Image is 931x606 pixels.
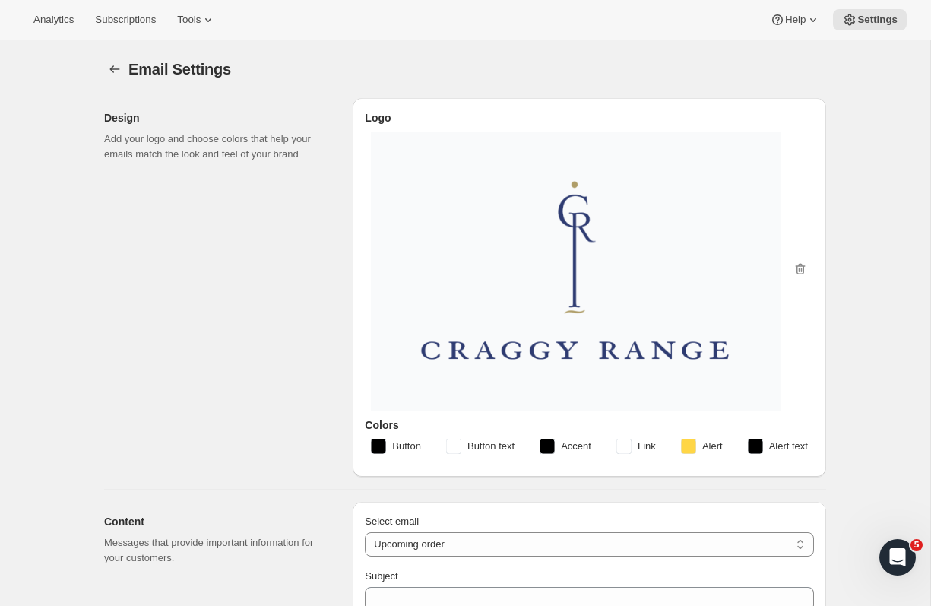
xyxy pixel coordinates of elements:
p: Add your logo and choose colors that help your emails match the look and feel of your brand [104,132,328,162]
span: Tools [177,14,201,26]
h2: Content [104,514,328,529]
span: 5 [910,539,923,551]
button: Alert text [739,434,817,458]
button: Settings [104,59,125,80]
button: Tools [168,9,225,30]
span: Email Settings [128,61,231,78]
button: Analytics [24,9,83,30]
span: Subscriptions [95,14,156,26]
h3: Colors [365,417,814,433]
span: Select email [365,516,419,527]
span: Alert text [769,439,808,454]
h3: Logo [365,110,814,125]
button: Subscriptions [86,9,165,30]
button: Settings [833,9,907,30]
button: Alert [672,434,732,458]
p: Messages that provide important information for your customers. [104,535,328,566]
h2: Design [104,110,328,125]
button: Button [362,434,430,458]
button: Accent [530,434,600,458]
span: Accent [561,439,591,454]
span: Alert [702,439,723,454]
button: Button text [437,434,524,458]
span: Link [638,439,656,454]
span: Settings [857,14,898,26]
span: Button [392,439,421,454]
button: Help [761,9,830,30]
span: Button text [467,439,515,454]
span: Analytics [33,14,74,26]
iframe: Intercom live chat [879,539,916,576]
img: 8BCB3B90-6C12-4033-8509-8B46BE590424.png [386,147,765,392]
button: Link [607,434,665,458]
span: Subject [365,570,397,582]
span: Help [785,14,806,26]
